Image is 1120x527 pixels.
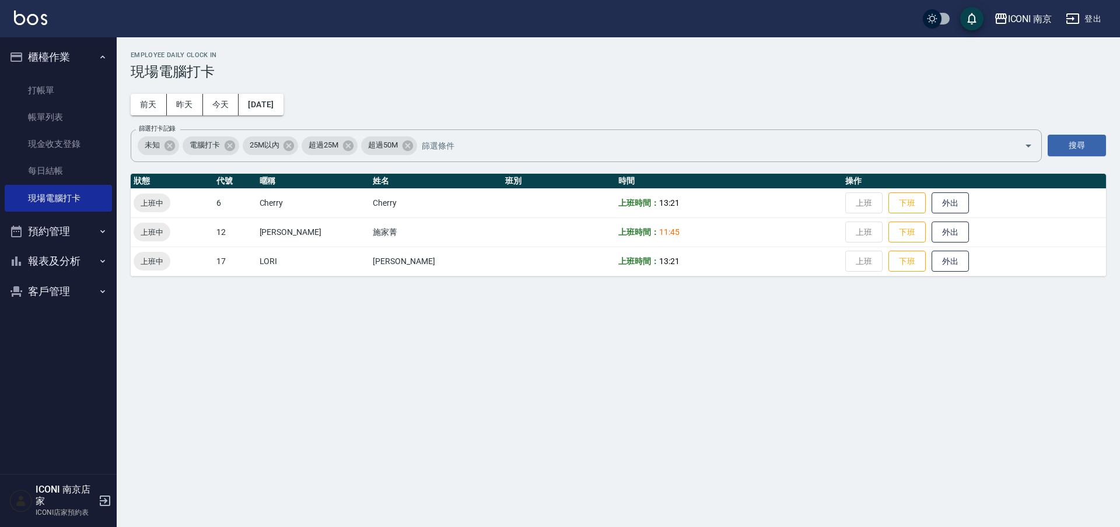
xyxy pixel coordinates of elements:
button: save [960,7,984,30]
th: 狀態 [131,174,213,189]
button: 登出 [1061,8,1106,30]
button: 外出 [932,222,969,243]
span: 超過25M [302,139,345,151]
button: 搜尋 [1048,135,1106,156]
td: 6 [213,188,257,217]
td: 12 [213,217,257,247]
td: LORI [257,247,370,276]
th: 暱稱 [257,174,370,189]
button: 外出 [932,192,969,214]
button: ICONI 南京 [989,7,1057,31]
td: 施家菁 [370,217,502,247]
b: 上班時間： [618,227,659,237]
button: 外出 [932,251,969,272]
span: 上班中 [134,197,170,209]
button: Open [1019,136,1038,155]
h5: ICONI 南京店家 [36,484,95,507]
a: 現金收支登錄 [5,131,112,157]
div: 電腦打卡 [183,136,239,155]
h3: 現場電腦打卡 [131,64,1106,80]
label: 篩選打卡記錄 [139,124,176,133]
a: 帳單列表 [5,104,112,131]
span: 上班中 [134,255,170,268]
th: 時間 [615,174,842,189]
a: 每日結帳 [5,157,112,184]
b: 上班時間： [618,198,659,208]
td: [PERSON_NAME] [370,247,502,276]
span: 13:21 [659,198,680,208]
button: 昨天 [167,94,203,115]
a: 打帳單 [5,77,112,104]
span: 11:45 [659,227,680,237]
button: 下班 [888,222,926,243]
input: 篩選條件 [419,135,1004,156]
th: 班別 [502,174,616,189]
div: 未知 [138,136,179,155]
span: 未知 [138,139,167,151]
td: [PERSON_NAME] [257,217,370,247]
button: 報表及分析 [5,246,112,276]
td: Cherry [257,188,370,217]
b: 上班時間： [618,257,659,266]
span: 上班中 [134,226,170,238]
div: ICONI 南京 [1008,12,1052,26]
th: 操作 [842,174,1106,189]
button: 前天 [131,94,167,115]
span: 電腦打卡 [183,139,227,151]
th: 代號 [213,174,257,189]
div: 超過25M [302,136,358,155]
button: [DATE] [239,94,283,115]
button: 預約管理 [5,216,112,247]
td: Cherry [370,188,502,217]
button: 今天 [203,94,239,115]
button: 客戶管理 [5,276,112,307]
a: 現場電腦打卡 [5,185,112,212]
img: Person [9,489,33,512]
button: 下班 [888,192,926,214]
p: ICONI店家預約表 [36,507,95,518]
img: Logo [14,10,47,25]
span: 超過50M [361,139,405,151]
span: 25M以內 [243,139,286,151]
th: 姓名 [370,174,502,189]
h2: Employee Daily Clock In [131,51,1106,59]
div: 超過50M [361,136,417,155]
span: 13:21 [659,257,680,266]
div: 25M以內 [243,136,299,155]
button: 下班 [888,251,926,272]
button: 櫃檯作業 [5,42,112,72]
td: 17 [213,247,257,276]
